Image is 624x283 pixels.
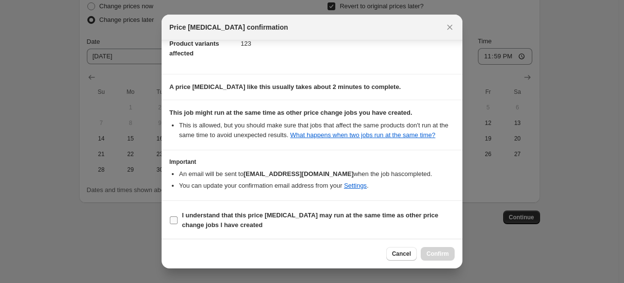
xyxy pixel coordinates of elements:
[182,212,438,229] b: I understand that this price [MEDICAL_DATA] may run at the same time as other price change jobs I...
[344,182,367,189] a: Settings
[241,31,455,56] dd: 123
[244,170,354,177] b: [EMAIL_ADDRESS][DOMAIN_NAME]
[443,20,457,34] button: Close
[179,181,455,191] li: You can update your confirmation email address from your .
[290,131,435,139] a: What happens when two jobs run at the same time?
[386,247,417,261] button: Cancel
[169,83,401,90] b: A price [MEDICAL_DATA] like this usually takes about 2 minutes to complete.
[169,158,455,166] h3: Important
[169,109,412,116] b: This job might run at the same time as other price change jobs you have created.
[179,121,455,140] li: This is allowed, but you should make sure that jobs that affect the same products don ' t run at ...
[392,250,411,258] span: Cancel
[169,22,288,32] span: Price [MEDICAL_DATA] confirmation
[179,169,455,179] li: An email will be sent to when the job has completed .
